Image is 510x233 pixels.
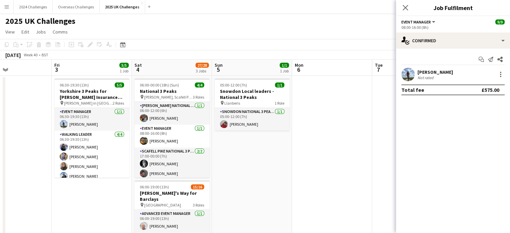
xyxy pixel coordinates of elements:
button: 2025 UK Challenges [100,0,145,13]
div: £575.00 [481,86,499,93]
a: Edit [19,27,32,36]
span: Jobs [36,29,46,35]
button: 2024 Challenges [14,0,53,13]
a: Jobs [33,27,49,36]
h1: 2025 UK Challenges [5,16,75,26]
span: View [5,29,15,35]
div: Not rated [417,75,435,80]
span: Week 40 [22,52,39,57]
a: View [3,27,17,36]
div: [DATE] [5,52,21,58]
div: Confirmed [396,33,510,49]
button: Event Manager [401,19,436,24]
span: Event Manager [401,19,431,24]
div: BST [42,52,48,57]
div: Total fee [401,86,424,93]
div: [PERSON_NAME] [417,69,453,75]
button: Overseas Challenges [53,0,100,13]
span: Edit [21,29,29,35]
span: Comms [53,29,68,35]
a: Comms [50,27,70,36]
h3: Job Fulfilment [396,3,510,12]
div: 08:00-16:00 (8h) [401,25,505,30]
span: 9/9 [495,19,505,24]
